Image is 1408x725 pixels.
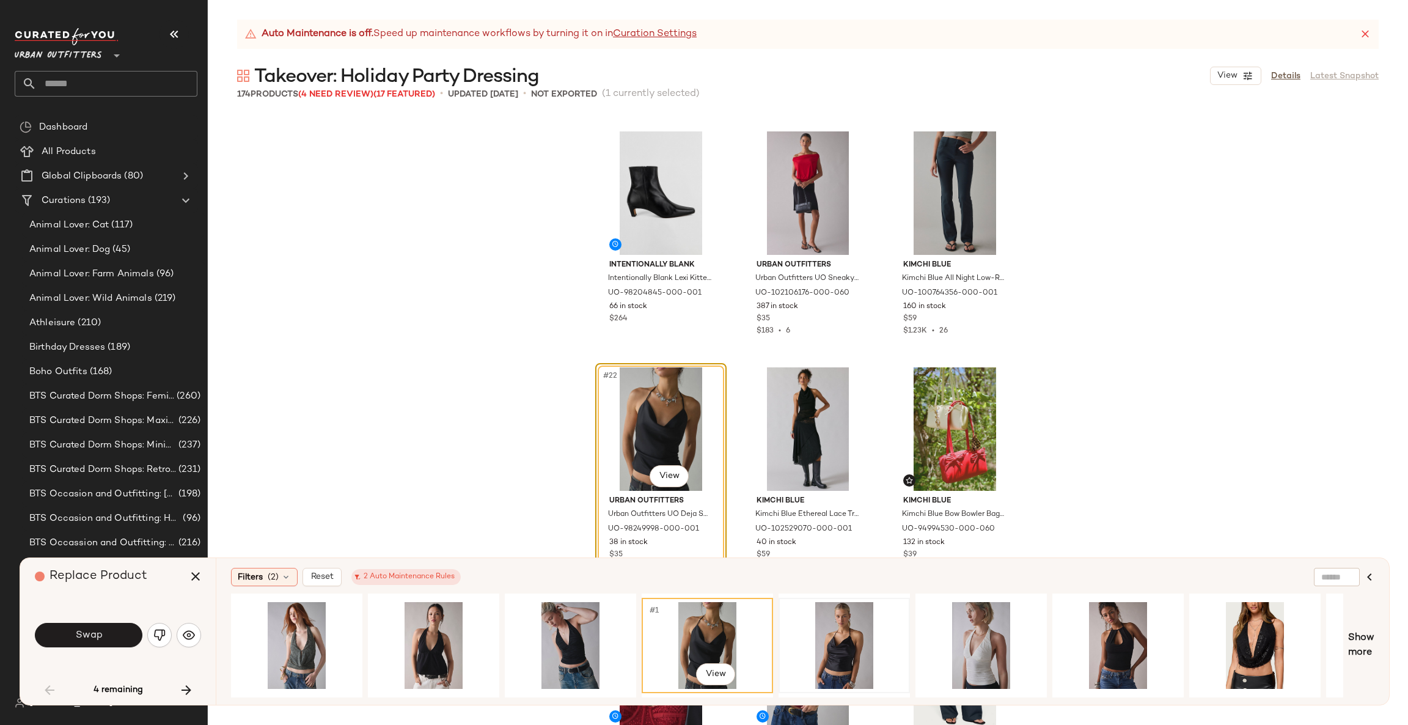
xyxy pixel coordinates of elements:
[609,301,647,312] span: 66 in stock
[237,88,435,101] div: Products
[755,288,849,299] span: UO-102106176-000-060
[87,365,112,379] span: (168)
[757,496,860,507] span: Kimchi Blue
[1193,602,1316,689] img: 105712764_001_m
[602,87,700,101] span: (1 currently selected)
[29,487,176,501] span: BTS Occasion and Outfitting: [PERSON_NAME] to Party
[658,471,679,481] span: View
[927,327,939,335] span: •
[174,389,200,403] span: (260)
[183,629,195,641] img: svg%3e
[29,512,180,526] span: BTS Occasion and Outfitting: Homecoming Dresses
[757,314,770,325] span: $35
[310,572,334,582] span: Reset
[1348,631,1374,660] span: Show more
[608,273,711,284] span: Intentionally Blank Lexi Kitten Heel Ankle Boot in Black, Women's at Urban Outfitters
[903,301,946,312] span: 160 in stock
[774,327,786,335] span: •
[523,87,526,101] span: •
[29,536,176,550] span: BTS Occassion and Outfitting: Campus Lounge
[939,327,948,335] span: 26
[262,27,373,42] strong: Auto Maintenance is off.
[235,602,358,689] img: 101532455_030_b
[110,243,130,257] span: (45)
[75,316,101,330] span: (210)
[613,27,697,42] a: Curation Settings
[906,477,913,484] img: svg%3e
[608,509,711,520] span: Urban Outfitters UO Deja Satin Cowl Neck [PERSON_NAME] in Black, Women's at Urban Outfitters
[20,121,32,133] img: svg%3e
[176,463,200,477] span: (231)
[29,340,105,355] span: Birthday Dresses
[531,88,597,101] p: Not Exported
[1271,70,1300,83] a: Details
[903,537,945,548] span: 132 in stock
[358,572,455,583] div: 2 Auto Maintenance Rules
[648,605,661,617] span: #1
[86,194,110,208] span: (193)
[237,90,251,99] span: 174
[602,370,620,382] span: #22
[39,120,87,134] span: Dashboard
[902,509,1005,520] span: Kimchi Blue Bow Bowler Bag in Red, Women's at Urban Outfitters
[609,314,628,325] span: $264
[29,243,110,257] span: Animal Lover: Dog
[176,487,200,501] span: (198)
[244,27,697,42] div: Speed up maintenance workflows by turning it on in
[154,267,174,281] span: (96)
[448,88,518,101] p: updated [DATE]
[786,327,790,335] span: 6
[298,90,373,99] span: (4 Need Review)
[29,267,154,281] span: Animal Lover: Farm Animals
[42,145,96,159] span: All Products
[757,260,860,271] span: Urban Outfitters
[440,87,443,101] span: •
[15,42,102,64] span: Urban Outfitters
[783,602,906,689] img: 98249998_009_b
[696,663,735,685] button: View
[755,509,859,520] span: Kimchi Blue Ethereal Lace Trim Semi-Sheer Mesh Midi Skirt in Black, Women's at Urban Outfitters
[29,218,109,232] span: Animal Lover: Cat
[1057,602,1179,689] img: 102307931_001_b
[29,414,176,428] span: BTS Curated Dorm Shops: Maximalist
[1217,71,1237,81] span: View
[893,367,1016,491] img: 94994530_060_b
[903,496,1007,507] span: Kimchi Blue
[15,698,24,708] img: svg%3e
[94,685,143,696] span: 4 remaining
[757,537,796,548] span: 40 in stock
[109,218,133,232] span: (117)
[920,602,1043,689] img: 97397277_010_b
[747,131,870,255] img: 102106176_060_b
[609,260,713,271] span: Intentionally Blank
[373,90,435,99] span: (17 Featured)
[15,28,119,45] img: cfy_white_logo.C9jOOHJF.svg
[599,131,722,255] img: 98204845_001_m
[35,623,142,647] button: Swap
[757,327,774,335] span: $183
[29,438,176,452] span: BTS Curated Dorm Shops: Minimalist
[755,524,852,535] span: UO-102529070-000-001
[902,288,997,299] span: UO-100764356-000-001
[1210,67,1261,85] button: View
[650,465,689,487] button: View
[176,414,200,428] span: (226)
[238,571,263,584] span: Filters
[42,194,86,208] span: Curations
[268,571,279,584] span: (2)
[180,512,200,526] span: (96)
[902,524,995,535] span: UO-94994530-000-060
[893,131,1016,255] img: 100764356_001_b
[42,169,122,183] span: Global Clipboards
[509,602,632,689] img: 97397277_001_b
[755,273,859,284] span: Urban Outfitters UO Sneaky Link Off-The-Shoulder Crop Top in Red, Women's at Urban Outfitters
[176,536,200,550] span: (216)
[237,70,249,82] img: svg%3e
[176,438,200,452] span: (237)
[903,550,917,561] span: $39
[705,669,725,679] span: View
[903,314,917,325] span: $59
[153,629,166,641] img: svg%3e
[302,568,342,586] button: Reset
[29,365,87,379] span: Boho Outfits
